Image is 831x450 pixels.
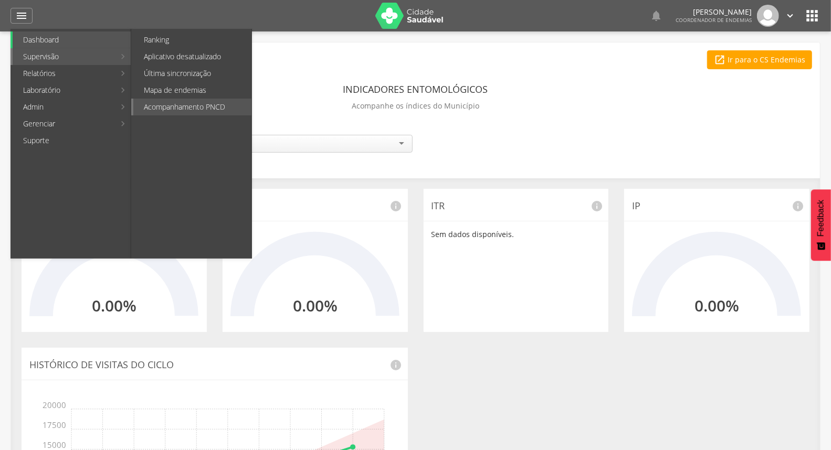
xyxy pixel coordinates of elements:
span: 17500 [50,409,66,429]
span: 15000 [50,429,66,449]
a: Mapa de endemias [133,82,251,99]
a: Dashboard [13,31,131,48]
a: Última sincronização [133,65,251,82]
a: Ir para o CS Endemias [707,50,812,69]
a: Laboratório [13,82,115,99]
a: Ranking [133,31,251,48]
a: Admin [13,99,115,115]
p: [PERSON_NAME] [676,8,752,16]
i: info [390,200,403,212]
p: Histórico de Visitas do Ciclo [29,358,400,372]
i:  [784,10,796,22]
p: IRP [230,199,400,213]
a: Supervisão [13,48,115,65]
a:  [784,5,796,27]
span: Coordenador de Endemias [676,16,752,24]
i:  [714,54,725,66]
a: Aplicativo desatualizado [133,48,251,65]
i: info [591,200,603,212]
i:  [15,9,28,22]
i:  [650,9,662,22]
i: info [792,200,804,212]
span: 20000 [50,393,66,409]
h2: 0.00% [92,297,136,314]
a: Suporte [13,132,131,149]
i: info [390,359,403,371]
button: Feedback - Mostrar pesquisa [811,189,831,261]
p: Sem dados disponíveis. [432,229,601,240]
p: ITR [432,199,601,213]
a: Acompanhamento PNCD [133,99,251,115]
i:  [804,7,821,24]
h2: 0.00% [293,297,338,314]
p: Acompanhe os índices do Município [352,99,479,113]
a: Gerenciar [13,115,115,132]
p: IP [632,199,802,213]
header: Indicadores Entomológicos [343,80,488,99]
span: Feedback [816,200,826,237]
a: Relatórios [13,65,115,82]
a:  [650,5,662,27]
h2: 0.00% [695,297,739,314]
a:  [10,8,33,24]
